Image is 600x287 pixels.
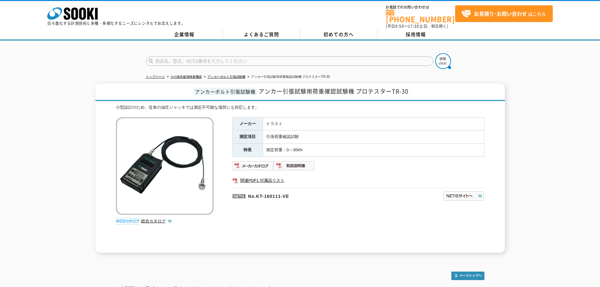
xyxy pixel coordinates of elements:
[47,21,185,25] p: 日々進化する計測技術と多種・多様化するニーズにレンタルでお応えします。
[232,144,263,157] th: 特長
[141,219,172,223] a: 総合カタログ
[223,30,300,39] a: よくあるご質問
[193,88,257,95] span: アンカーボルト引張試験機
[274,161,315,171] img: 取扱説明書
[451,272,484,280] img: トップページへ
[395,23,404,29] span: 8:50
[246,74,330,80] li: アンカー引張試験用荷重確認試験機 プロテスターTR-30
[232,117,263,130] th: メーカー
[377,30,454,39] a: 採用情報
[323,31,354,38] span: 初めての方へ
[116,117,214,215] img: アンカー引張試験用荷重確認試験機 プロテスターTR-30
[232,165,274,169] a: メーカーカタログ
[232,176,484,185] a: 関連PDF1 付属品リスト
[443,191,484,201] img: NETISサイトへ
[116,218,140,224] img: webカタログ
[263,117,484,130] td: トラスト
[170,75,202,78] a: その他非破壊検査機器
[408,23,419,29] span: 17:30
[386,10,455,23] a: [PHONE_NUMBER]
[208,75,245,78] a: アンカーボルト引張試験機
[461,9,546,19] span: はこちら
[455,5,553,22] a: お見積り･お問い合わせはこちら
[146,56,433,66] input: 商品名、型式、NETIS番号を入力してください
[386,23,448,29] span: (平日 ～ 土日、祝日除く)
[263,130,484,144] td: 引張荷重確認試験
[116,104,484,111] div: 小型設計のため、従来の油圧ジャッキでは測定不可能な場所にも対応します。
[146,75,165,78] a: トップページ
[263,144,484,157] td: 測定荷重：0～30kN
[146,30,223,39] a: 企業情報
[435,53,451,69] img: btn_search.png
[259,87,409,95] span: アンカー引張試験用荷重確認試験機 プロテスターTR-30
[232,130,263,144] th: 測定項目
[386,5,455,9] span: お電話でのお問い合わせは
[232,161,274,171] img: メーカーカタログ
[300,30,377,39] a: 初めての方へ
[274,165,315,169] a: 取扱説明書
[474,10,527,17] strong: お見積り･お問い合わせ
[232,188,382,203] p: No.KT-160111-VE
